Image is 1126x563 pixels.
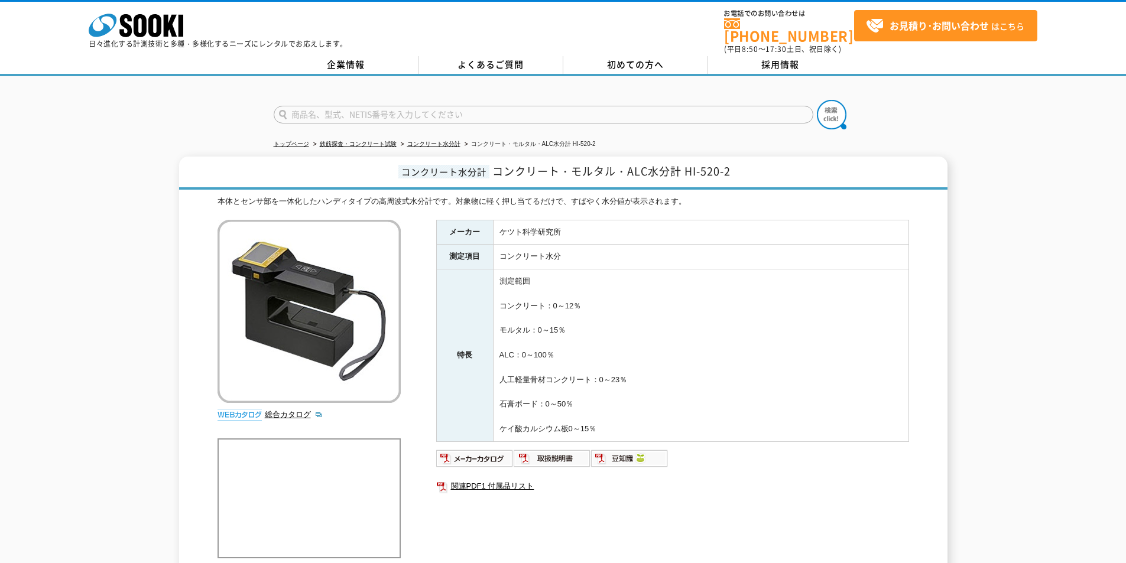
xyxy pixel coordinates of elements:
a: 鉄筋探査・コンクリート試験 [320,141,397,147]
li: コンクリート・モルタル・ALC水分計 HI-520-2 [462,138,596,151]
span: 8:50 [742,44,758,54]
span: 初めての方へ [607,58,664,71]
th: 特長 [436,269,493,441]
a: コンクリート水分計 [407,141,460,147]
img: メーカーカタログ [436,449,514,468]
a: メーカーカタログ [436,457,514,466]
a: 採用情報 [708,56,853,74]
strong: お見積り･お問い合わせ [890,18,989,32]
a: 企業情報 [274,56,418,74]
span: コンクリート・モルタル・ALC水分計 HI-520-2 [492,163,731,179]
a: 総合カタログ [265,410,323,419]
td: 測定範囲 コンクリート：0～12％ モルタル：0～15％ ALC：0～100％ 人工軽量骨材コンクリート：0～23％ 石膏ボード：0～50％ ケイ酸カルシウム板0～15％ [493,269,908,441]
span: (平日 ～ 土日、祝日除く) [724,44,841,54]
span: 17:30 [765,44,787,54]
a: 初めての方へ [563,56,708,74]
th: メーカー [436,220,493,245]
img: コンクリート・モルタル・ALC水分計 HI-520-2 [218,220,401,403]
th: 測定項目 [436,245,493,269]
td: コンクリート水分 [493,245,908,269]
img: btn_search.png [817,100,846,129]
a: [PHONE_NUMBER] [724,18,854,43]
a: 豆知識 [591,457,669,466]
span: お電話でのお問い合わせは [724,10,854,17]
div: 本体とセンサ部を一体化したハンディタイプの高周波式水分計です。対象物に軽く押し当てるだけで、すばやく水分値が表示されます。 [218,196,909,208]
a: よくあるご質問 [418,56,563,74]
a: 関連PDF1 付属品リスト [436,479,909,494]
img: 取扱説明書 [514,449,591,468]
a: 取扱説明書 [514,457,591,466]
img: 豆知識 [591,449,669,468]
span: コンクリート水分計 [398,165,489,178]
td: ケツト科学研究所 [493,220,908,245]
img: webカタログ [218,409,262,421]
a: お見積り･お問い合わせはこちら [854,10,1037,41]
p: 日々進化する計測技術と多種・多様化するニーズにレンタルでお応えします。 [89,40,348,47]
span: はこちら [866,17,1024,35]
input: 商品名、型式、NETIS番号を入力してください [274,106,813,123]
a: トップページ [274,141,309,147]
